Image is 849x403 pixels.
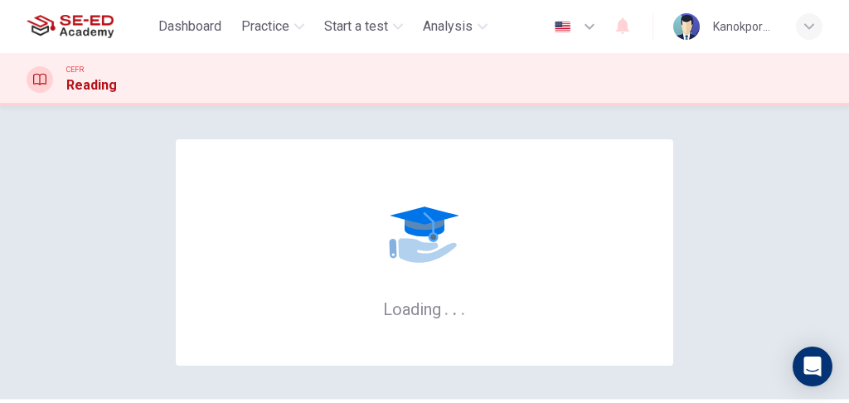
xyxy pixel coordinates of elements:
[27,10,152,43] a: SE-ED Academy logo
[152,12,228,41] button: Dashboard
[324,17,388,36] span: Start a test
[793,347,832,386] div: Open Intercom Messenger
[416,12,494,41] button: Analysis
[241,17,289,36] span: Practice
[673,13,700,40] img: Profile picture
[552,21,573,33] img: en
[158,17,221,36] span: Dashboard
[444,294,449,321] h6: .
[383,298,466,319] h6: Loading
[235,12,311,41] button: Practice
[460,294,466,321] h6: .
[318,12,410,41] button: Start a test
[66,64,84,75] span: CEFR
[66,75,117,95] h1: Reading
[713,17,776,36] div: Kanokporn Inplang
[452,294,458,321] h6: .
[423,17,473,36] span: Analysis
[27,10,114,43] img: SE-ED Academy logo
